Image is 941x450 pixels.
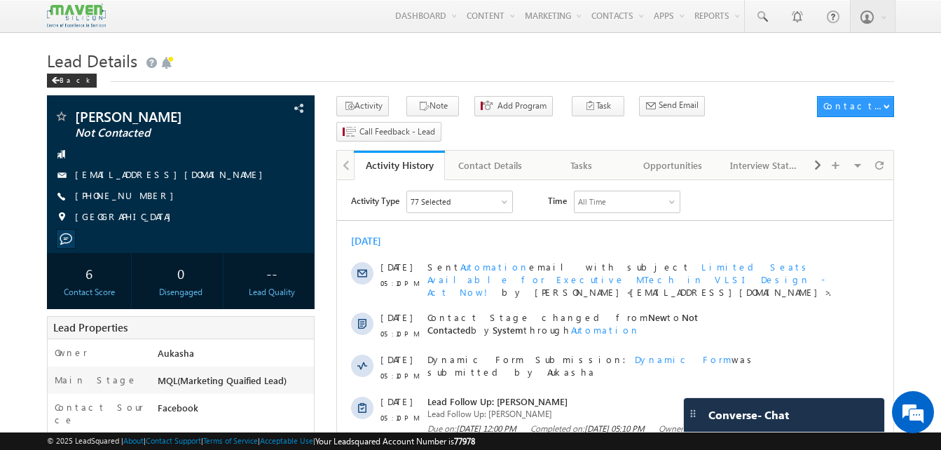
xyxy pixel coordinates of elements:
[43,310,75,322] span: [DATE]
[234,144,303,156] span: Automation
[445,151,536,180] a: Contact Details
[311,131,330,143] span: New
[90,414,353,425] span: Sent email with subject
[50,286,128,299] div: Contact Score
[90,131,361,156] span: Contact Stage changed from to by through
[260,436,313,445] a: Acceptable Use
[230,7,263,41] div: Minimize live chat window
[521,358,535,375] span: +1
[474,96,553,116] button: Add Program
[43,81,75,93] span: [DATE]
[167,283,228,294] span: [DATE] 05:10 PM
[90,81,488,118] span: Limited Seats Available for Executive MTech in VLSI Design - Act Now!
[241,15,269,28] div: All Time
[18,130,256,338] textarea: Type your message and hit 'Enter'
[55,401,144,426] label: Contact Source
[247,243,308,254] span: [DATE] 05:10 PM
[315,436,475,446] span: Your Leadsquared Account Number is
[158,347,194,359] span: Aukasha
[687,408,699,419] img: carter-drag
[75,109,240,123] span: [PERSON_NAME]
[233,260,310,286] div: --
[394,243,479,255] span: Completed By:
[90,243,179,255] span: Due on:
[55,374,137,386] label: Main Stage
[75,210,178,224] span: [GEOGRAPHIC_DATA]
[394,322,419,334] span: Guddi
[90,173,497,198] span: Dynamic Form Submission: was submitted by Aukasha
[364,158,434,172] div: Activity History
[119,243,179,254] span: [DATE] 12:00 PM
[497,100,547,112] span: Add Program
[447,243,479,254] span: Aukasha
[90,364,487,402] span: .
[14,55,60,67] div: [DATE]
[305,268,317,280] span: NA
[354,151,445,180] a: Activity History
[43,284,85,296] span: 05:10 PM
[75,168,270,180] a: [EMAIL_ADDRESS][DOMAIN_NAME]
[90,282,497,295] span: Added by on
[43,147,85,160] span: 05:10 PM
[90,310,406,334] span: Guddi([EMAIL_ADDRESS][DOMAIN_NAME])
[572,96,624,116] button: Task
[90,81,497,118] div: by [PERSON_NAME]<[EMAIL_ADDRESS][DOMAIN_NAME]>.
[135,352,203,364] span: Automation
[90,310,421,334] span: Contact Owner changed from to by .
[43,368,85,381] span: 06:22 PM
[322,243,380,255] span: Owner:
[233,286,310,299] div: Lead Quality
[123,414,192,425] span: Automation
[817,96,894,117] button: Contact Actions
[454,436,475,446] span: 77978
[90,131,361,156] span: Not Contacted
[154,401,314,421] div: Facebook
[47,49,137,71] span: Lead Details
[537,151,628,180] a: Tasks
[43,131,75,144] span: [DATE]
[47,4,106,28] img: Custom Logo
[74,15,114,28] div: 77 Selected
[628,151,719,180] a: Opportunities
[181,322,372,334] span: Aukasha([EMAIL_ADDRESS][DOMAIN_NAME])
[90,364,487,402] span: Welcome to the Executive MTech in VLSI Design - Your Journey Begins Now!
[142,286,219,299] div: Disengaged
[55,346,88,359] label: Owner
[43,326,85,339] span: 12:55 PM
[521,274,535,291] span: +5
[90,215,497,228] span: Lead Follow Up: [PERSON_NAME]
[24,74,59,92] img: d_60004797649_company_0_60004797649
[47,435,475,448] span: © 2025 LeadSquared | | | | |
[53,320,128,334] span: Lead Properties
[154,374,314,393] div: MQL(Marketing Quaified Lead)
[90,268,294,280] span: Had a Phone Conversation
[90,352,429,376] span: Opened email sent by [PERSON_NAME]<[EMAIL_ADDRESS][DOMAIN_NAME]> with subject
[659,99,699,111] span: Send Email
[336,122,441,142] button: Call Feedback - Lead
[47,73,104,85] a: Back
[193,243,308,255] span: Completed on:
[43,231,85,244] span: 05:10 PM
[406,96,459,116] button: Note
[123,81,192,93] span: Automation
[142,260,219,286] div: 0
[719,151,810,180] a: Interview Status
[14,11,62,32] span: Activity Type
[43,414,75,426] span: [DATE]
[73,74,235,92] div: Chat with us now
[43,430,85,442] span: 11:59 AM
[548,157,615,174] div: Tasks
[639,96,705,116] button: Send Email
[348,243,380,254] span: Aukasha
[50,260,128,286] div: 6
[47,74,97,88] div: Back
[203,436,258,445] a: Terms of Service
[730,157,797,174] div: Interview Status
[70,11,175,32] div: Sales Activity,Program,Email Bounced,Email Link Clicked,Email Marked Spam & 72 more..
[156,144,186,156] span: System
[456,157,523,174] div: Contact Details
[43,97,85,109] span: 05:10 PM
[43,352,75,364] span: [DATE]
[336,96,389,116] button: Activity
[191,350,254,369] em: Start Chat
